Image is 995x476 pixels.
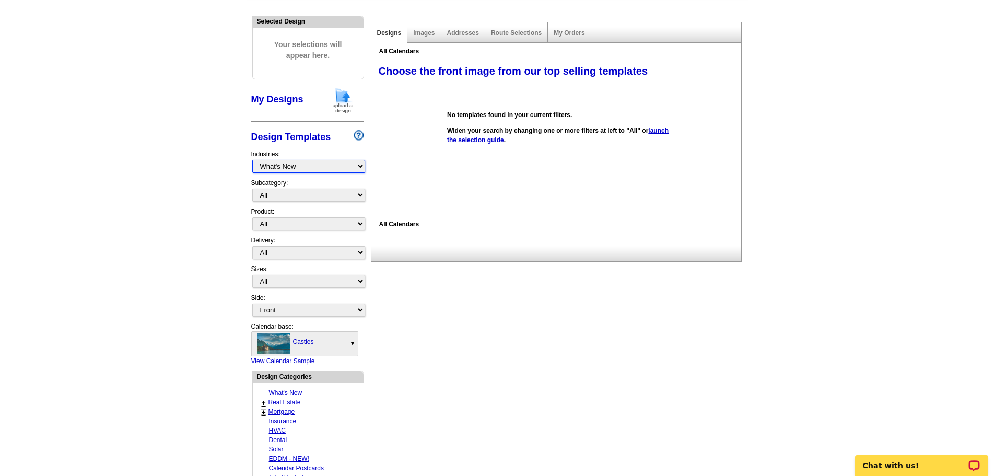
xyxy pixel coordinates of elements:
[269,417,297,425] a: Insurance
[251,94,303,105] a: My Designs
[257,333,290,354] img: Calendar2020_Castles_THUMBNAIL.jpg
[251,236,364,264] div: Delivery:
[268,408,295,415] a: Mortgage
[251,144,364,178] div: Industries:
[251,318,364,366] div: Calendar base:
[447,126,669,145] p: Widen your search by changing one or more filters at left to "All" or .
[371,44,741,59] div: All Calendars
[251,207,364,236] div: Product:
[447,110,669,120] p: No templates found in your current filters.
[253,16,364,26] div: Selected Design
[293,333,314,350] label: Castles
[269,465,324,472] a: Calendar Postcards
[262,399,266,407] a: +
[379,65,648,77] span: Choose the front image from our top selling templates
[491,29,542,37] a: Route Selections
[848,443,995,476] iframe: LiveChat chat widget
[447,127,669,144] a: launch the selection guide
[268,399,301,406] a: Real Estate
[329,87,356,114] img: upload-design
[377,29,402,37] a: Designs
[447,29,479,37] a: Addresses
[253,371,364,381] div: Design Categories
[251,293,364,318] div: Side:
[269,427,286,434] a: HVAC
[269,455,309,462] a: EDDM - NEW!
[354,130,364,141] img: design-wizard-help-icon.png
[269,436,287,444] a: Dental
[554,29,584,37] a: My Orders
[262,408,266,416] a: +
[251,132,331,142] a: Design Templates
[269,446,284,453] a: Solar
[251,178,364,207] div: Subcategory:
[261,29,356,72] span: Your selections will appear here.
[413,29,435,37] a: Images
[251,264,364,293] div: Sizes:
[269,389,302,397] a: What's New
[251,357,315,365] a: View Calendar Sample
